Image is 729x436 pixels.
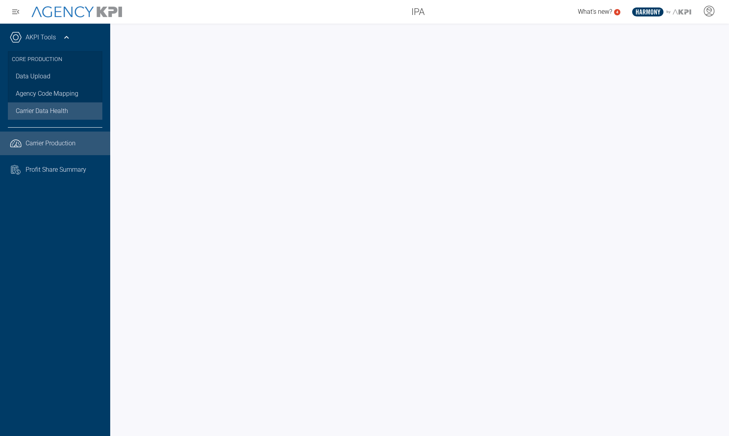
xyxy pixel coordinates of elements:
h3: Core Production [12,51,98,68]
a: Agency Code Mapping [8,85,102,102]
span: Profit Share Summary [26,165,86,174]
span: What's new? [578,8,612,15]
img: AgencyKPI [31,6,122,18]
a: Carrier Data Health [8,102,102,120]
text: 4 [616,10,618,14]
a: AKPI Tools [26,33,56,42]
a: 4 [614,9,620,15]
span: IPA [411,5,425,19]
span: Carrier Data Health [16,106,68,116]
span: Carrier Production [26,139,76,148]
a: Data Upload [8,68,102,85]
